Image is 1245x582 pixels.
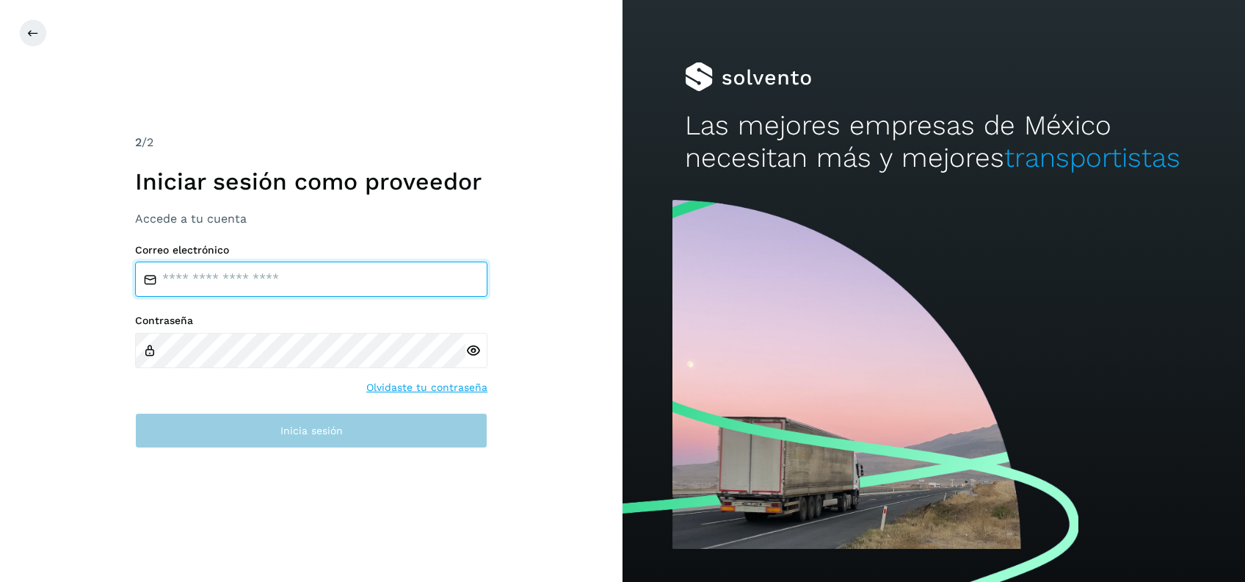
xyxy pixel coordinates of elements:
[366,380,487,395] a: Olvidaste tu contraseña
[135,135,142,149] span: 2
[135,413,487,448] button: Inicia sesión
[685,109,1183,175] h2: Las mejores empresas de México necesitan más y mejores
[1004,142,1180,173] span: transportistas
[135,244,487,256] label: Correo electrónico
[135,315,487,327] label: Contraseña
[280,425,343,436] span: Inicia sesión
[135,168,487,195] h1: Iniciar sesión como proveedor
[135,134,487,151] div: /2
[135,212,487,226] h3: Accede a tu cuenta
